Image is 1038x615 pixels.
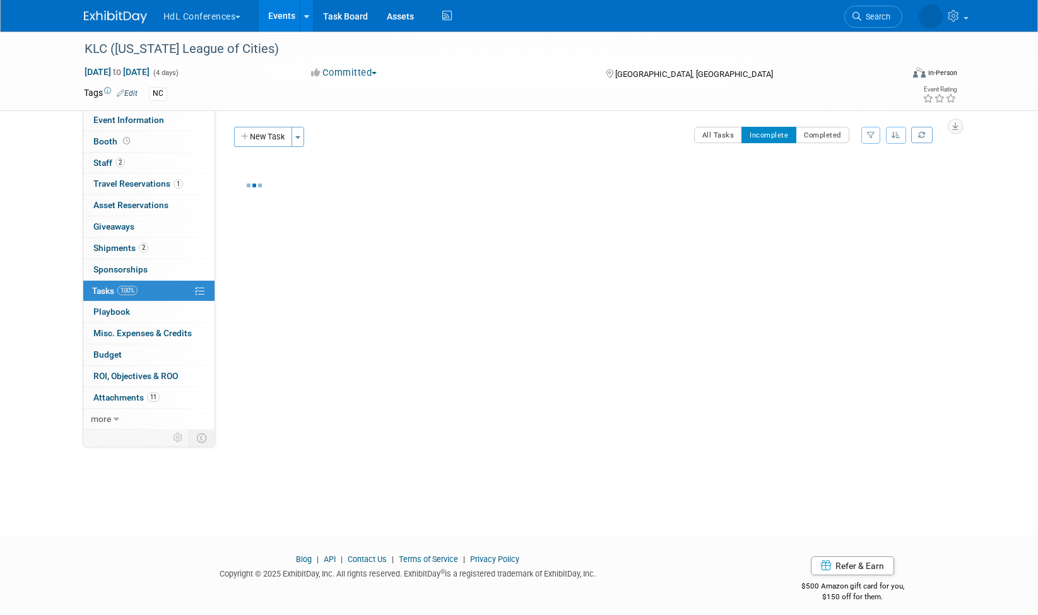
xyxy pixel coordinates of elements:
[189,430,215,446] td: Toggle Event Tabs
[80,38,883,61] div: KLC ([US_STATE] League of Cities)
[83,302,215,322] a: Playbook
[751,573,955,602] div: $500 Amazon gift card for you,
[928,68,957,78] div: In-Person
[174,179,183,189] span: 1
[93,371,178,381] span: ROI, Objectives & ROO
[93,221,134,231] span: Giveaways
[83,173,215,194] a: Travel Reservations1
[751,592,955,602] div: $150 off for them.
[83,344,215,365] a: Budget
[83,131,215,152] a: Booth
[440,568,445,575] sup: ®
[93,328,192,338] span: Misc. Expenses & Credits
[83,409,215,430] a: more
[861,12,890,21] span: Search
[83,323,215,344] a: Misc. Expenses & Credits
[167,430,189,446] td: Personalize Event Tab Strip
[84,11,147,23] img: ExhibitDay
[923,86,957,93] div: Event Rating
[117,286,138,295] span: 100%
[828,66,958,85] div: Event Format
[741,127,796,143] button: Incomplete
[93,179,183,189] span: Travel Reservations
[338,554,346,564] span: |
[83,366,215,387] a: ROI, Objectives & ROO
[694,127,743,143] button: All Tasks
[470,554,519,564] a: Privacy Policy
[83,387,215,408] a: Attachments11
[399,554,458,564] a: Terms of Service
[139,243,148,252] span: 2
[389,554,397,564] span: |
[307,66,382,79] button: Committed
[83,281,215,302] a: Tasks100%
[83,216,215,237] a: Giveaways
[796,127,849,143] button: Completed
[296,554,312,564] a: Blog
[83,110,215,131] a: Event Information
[117,89,138,98] a: Edit
[93,136,133,146] span: Booth
[234,127,292,147] button: New Task
[83,195,215,216] a: Asset Reservations
[111,67,123,77] span: to
[348,554,387,564] a: Contact Us
[92,286,138,296] span: Tasks
[91,414,111,424] span: more
[83,238,215,259] a: Shipments2
[152,69,179,77] span: (4 days)
[84,66,150,78] span: [DATE] [DATE]
[913,67,926,78] img: Format-Inperson.png
[93,392,160,402] span: Attachments
[149,87,167,100] div: NC
[147,392,160,402] span: 11
[93,115,164,125] span: Event Information
[460,554,468,564] span: |
[84,86,138,101] td: Tags
[314,554,322,564] span: |
[844,6,902,28] a: Search
[93,264,148,274] span: Sponsorships
[83,153,215,173] a: Staff2
[247,184,262,187] img: loading...
[93,243,148,253] span: Shipments
[615,69,773,79] span: [GEOGRAPHIC_DATA], [GEOGRAPHIC_DATA]
[919,4,943,28] img: Polly Tracy
[93,200,168,210] span: Asset Reservations
[324,554,336,564] a: API
[93,349,122,360] span: Budget
[121,136,133,146] span: Booth not reserved yet
[83,259,215,280] a: Sponsorships
[811,556,894,575] a: Refer & Earn
[84,565,733,580] div: Copyright © 2025 ExhibitDay, Inc. All rights reserved. ExhibitDay is a registered trademark of Ex...
[93,307,130,317] span: Playbook
[911,127,933,143] a: Refresh
[115,158,125,167] span: 2
[93,158,125,168] span: Staff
